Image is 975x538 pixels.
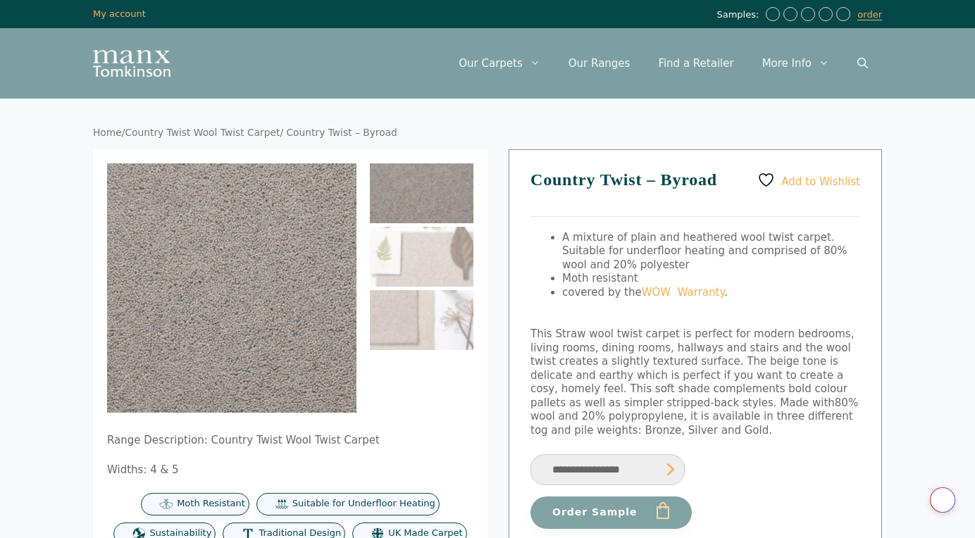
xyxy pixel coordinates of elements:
[554,42,645,85] a: Our Ranges
[107,463,473,477] p: Widths: 4 & 5
[843,42,882,85] a: Open Search Bar
[93,127,882,139] nav: Breadcrumb
[748,42,843,85] a: More Info
[530,496,692,529] button: Order Sample
[857,9,882,20] a: order
[530,396,858,437] span: 80% wool and 20% polypropylene, it is available in three different tog and pile weights: Bronze, ...
[107,434,473,448] p: Range Description: Country Twist Wool Twist Carpet
[445,42,554,85] a: Our Carpets
[93,8,146,19] a: My account
[644,42,747,85] a: Find a Retailer
[757,171,860,189] a: Add to Wishlist
[530,327,854,409] span: This Straw wool twist carpet is perfect for modern bedrooms, living rooms, dining rooms, hallways...
[562,231,847,271] span: A mixture of plain and heathered wool twist carpet. Suitable for underfloor heating and comprised...
[530,171,860,217] h1: Country Twist – Byroad
[781,175,860,187] span: Add to Wishlist
[93,127,122,138] a: Home
[642,286,724,299] a: WOW Warranty
[716,9,762,21] span: Samples:
[125,127,280,138] a: Country Twist Wool Twist Carpet
[177,498,245,510] span: Moth Resistant
[445,42,882,85] nav: Primary
[292,498,435,510] span: Suitable for Underfloor Heating
[562,286,860,300] li: covered by the .
[562,272,638,284] span: Moth resistant
[93,50,170,77] img: Manx Tomkinson
[370,163,473,223] img: Country Twist - Byroad
[370,290,473,350] img: Country Twist - Byroad - Image 3
[370,227,473,287] img: Country Twist - Byroad - Image 2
